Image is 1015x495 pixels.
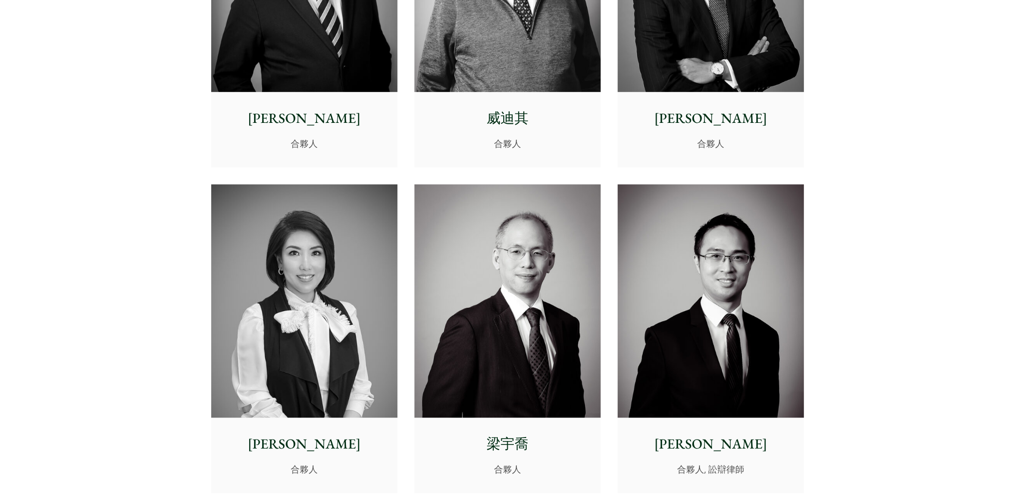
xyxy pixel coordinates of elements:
[626,434,796,455] p: [PERSON_NAME]
[618,184,804,493] a: [PERSON_NAME] 合夥人, 訟辯律師
[422,137,593,150] p: 合夥人
[422,463,593,476] p: 合夥人
[219,434,389,455] p: [PERSON_NAME]
[219,108,389,129] p: [PERSON_NAME]
[211,184,397,493] a: [PERSON_NAME] 合夥人
[422,434,593,455] p: 梁宇喬
[626,463,796,476] p: 合夥人, 訟辯律師
[422,108,593,129] p: 威迪其
[626,108,796,129] p: [PERSON_NAME]
[219,463,389,476] p: 合夥人
[219,137,389,150] p: 合夥人
[626,137,796,150] p: 合夥人
[414,184,601,493] a: 梁宇喬 合夥人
